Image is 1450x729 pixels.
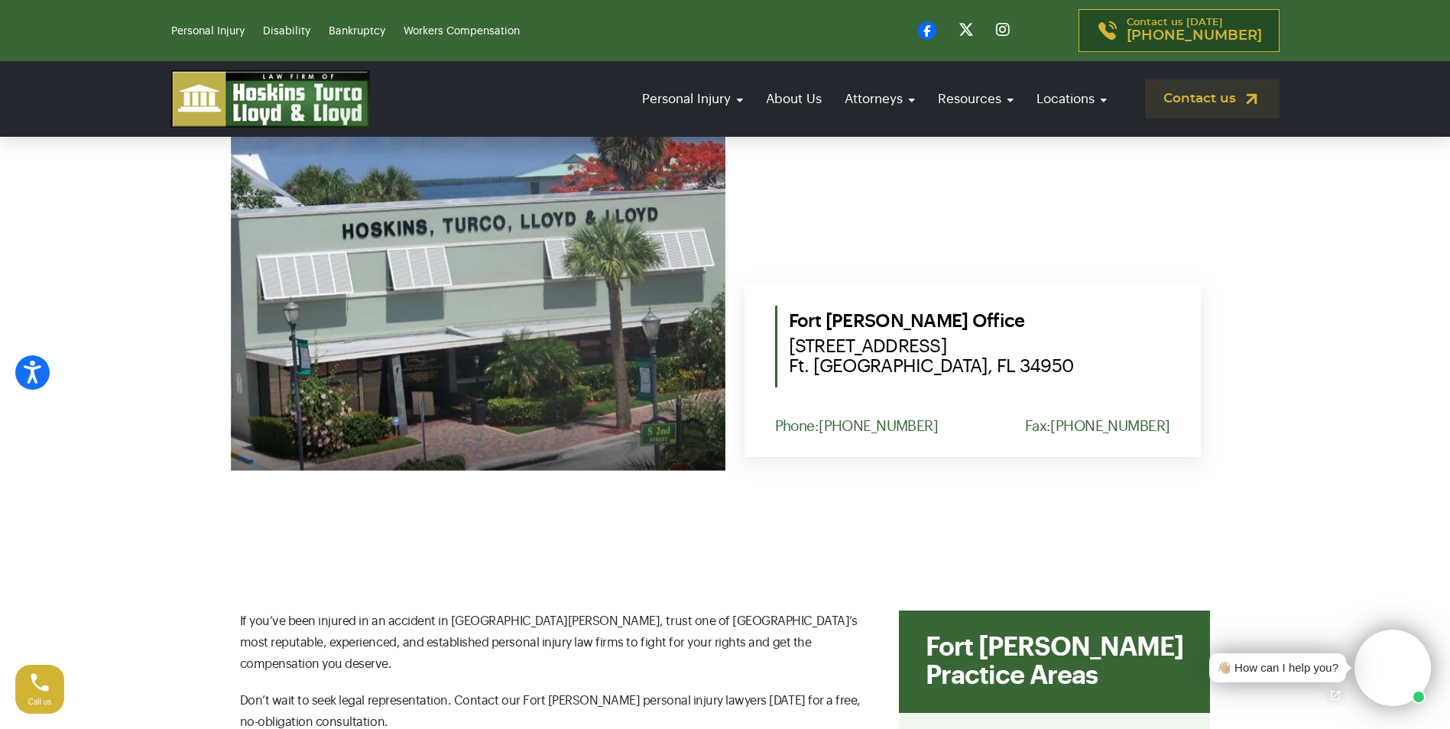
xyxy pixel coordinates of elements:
span: Call us [28,698,52,706]
img: Ft Pierce Office [231,86,725,471]
a: [PHONE_NUMBER] [819,419,938,433]
a: Contact us [1145,79,1280,118]
span: Don’t wait to seek legal representation. Contact our Fort [PERSON_NAME] personal injury lawyers [... [240,695,861,728]
span: [STREET_ADDRESS] Ft. [GEOGRAPHIC_DATA], FL 34950 [789,336,1170,376]
span: [PHONE_NUMBER] [1127,28,1262,44]
img: logo [171,70,370,128]
a: Workers Compensation [404,26,520,37]
span: If you’ve been injured in an accident in [GEOGRAPHIC_DATA][PERSON_NAME], trust one of [GEOGRAPHIC... [240,615,858,670]
a: [PHONE_NUMBER] [1050,419,1169,433]
a: Resources [930,77,1021,121]
h5: Fort [PERSON_NAME] Office [789,306,1170,376]
a: Personal Injury [171,26,245,37]
p: Fax: [1025,418,1170,434]
a: Disability [263,26,310,37]
a: Open chat [1319,679,1351,711]
a: Personal Injury [634,77,751,121]
a: Bankruptcy [329,26,385,37]
p: Phone: [775,418,939,434]
a: Locations [1029,77,1114,121]
a: About Us [758,77,829,121]
div: Fort [PERSON_NAME] Practice Areas [899,611,1210,713]
p: Contact us [DATE] [1127,18,1262,44]
a: Contact us [DATE][PHONE_NUMBER] [1079,9,1280,52]
div: 👋🏼 How can I help you? [1217,659,1338,677]
a: Attorneys [837,77,923,121]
